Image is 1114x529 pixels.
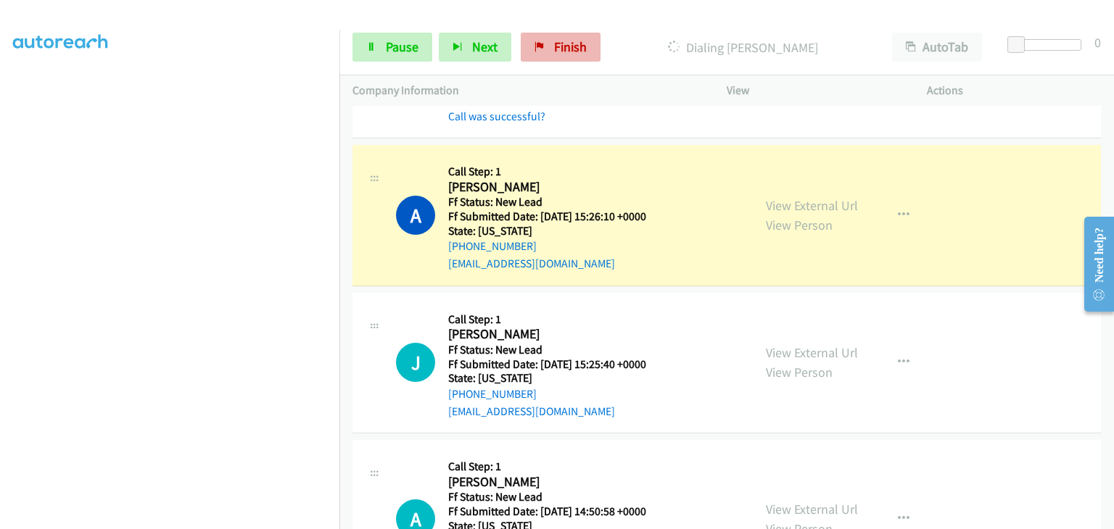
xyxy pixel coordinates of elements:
[448,224,664,238] h5: State: [US_STATE]
[472,38,498,55] span: Next
[766,217,833,233] a: View Person
[448,343,664,357] h5: Ff Status: New Lead
[448,387,537,401] a: [PHONE_NUMBER]
[448,312,664,327] h5: Call Step: 1
[620,38,866,57] p: Dialing [PERSON_NAME]
[448,371,664,386] h5: State: [US_STATE]
[396,196,435,235] h1: A
[521,33,601,62] a: Finish
[448,357,664,372] h5: Ff Submitted Date: [DATE] 15:25:40 +0000
[927,82,1101,99] p: Actions
[892,33,982,62] button: AutoTab
[448,109,545,123] a: Call was successful?
[448,239,537,253] a: [PHONE_NUMBER]
[766,501,858,517] a: View External Url
[396,343,435,382] div: The call is yet to be attempted
[448,179,664,196] h2: [PERSON_NAME]
[727,82,901,99] p: View
[554,38,587,55] span: Finish
[448,404,615,418] a: [EMAIL_ADDRESS][DOMAIN_NAME]
[352,82,701,99] p: Company Information
[448,326,664,343] h2: [PERSON_NAME]
[448,257,615,270] a: [EMAIL_ADDRESS][DOMAIN_NAME]
[1094,33,1101,52] div: 0
[448,504,740,519] h5: Ff Submitted Date: [DATE] 14:50:58 +0000
[1015,39,1081,51] div: Delay between calls (in seconds)
[386,38,418,55] span: Pause
[396,343,435,382] h1: J
[766,344,858,361] a: View External Url
[448,474,664,491] h2: [PERSON_NAME]
[1073,207,1114,322] iframe: Resource Center
[448,459,740,474] h5: Call Step: 1
[439,33,511,62] button: Next
[352,33,432,62] a: Pause
[766,197,858,214] a: View External Url
[766,364,833,380] a: View Person
[448,209,664,224] h5: Ff Submitted Date: [DATE] 15:26:10 +0000
[448,195,664,209] h5: Ff Status: New Lead
[448,490,740,504] h5: Ff Status: New Lead
[448,164,664,179] h5: Call Step: 1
